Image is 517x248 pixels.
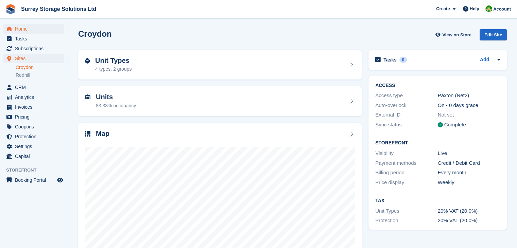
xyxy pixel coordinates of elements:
[480,29,507,40] div: Edit Site
[375,207,438,215] div: Unit Types
[15,92,56,102] span: Analytics
[15,122,56,131] span: Coupons
[18,3,99,15] a: Surrey Storage Solutions Ltd
[375,83,500,88] h2: ACCESS
[16,64,64,71] a: Croydon
[399,57,407,63] div: 0
[16,72,64,78] a: Redhill
[78,86,362,116] a: Units 83.33% occupancy
[96,130,109,138] h2: Map
[438,159,500,167] div: Credit / Debit Card
[375,179,438,187] div: Price display
[96,93,136,101] h2: Units
[3,122,64,131] a: menu
[3,132,64,141] a: menu
[438,92,500,100] div: Paxton (Net2)
[3,112,64,122] a: menu
[383,57,397,63] h2: Tasks
[85,131,90,137] img: map-icn-33ee37083ee616e46c38cad1a60f524a97daa1e2b2c8c0bc3eb3415660979fc1.svg
[15,142,56,151] span: Settings
[375,111,438,119] div: External ID
[438,169,500,177] div: Every month
[375,92,438,100] div: Access type
[375,121,438,129] div: Sync status
[375,198,500,203] h2: Tax
[6,167,68,174] span: Storefront
[3,34,64,43] a: menu
[15,175,56,185] span: Booking Portal
[3,44,64,53] a: menu
[444,121,466,129] div: Complete
[3,92,64,102] a: menu
[15,83,56,92] span: CRM
[3,142,64,151] a: menu
[438,217,500,225] div: 20% VAT (20.0%)
[434,29,474,40] a: View on Store
[15,102,56,112] span: Invoices
[15,112,56,122] span: Pricing
[56,176,64,184] a: Preview store
[3,175,64,185] a: menu
[15,34,56,43] span: Tasks
[5,4,16,14] img: stora-icon-8386f47178a22dfd0bd8f6a31ec36ba5ce8667c1dd55bd0f319d3a0aa187defe.svg
[375,169,438,177] div: Billing period
[436,5,450,12] span: Create
[3,24,64,34] a: menu
[3,102,64,112] a: menu
[15,44,56,53] span: Subscriptions
[480,29,507,43] a: Edit Site
[493,6,511,13] span: Account
[15,152,56,161] span: Capital
[438,111,500,119] div: Not set
[438,207,500,215] div: 20% VAT (20.0%)
[15,132,56,141] span: Protection
[85,58,90,64] img: unit-type-icn-2b2737a686de81e16bb02015468b77c625bbabd49415b5ef34ead5e3b44a266d.svg
[15,24,56,34] span: Home
[375,149,438,157] div: Visibility
[375,159,438,167] div: Payment methods
[95,66,132,73] div: 4 types, 2 groups
[95,57,132,65] h2: Unit Types
[96,102,136,109] div: 83.33% occupancy
[438,102,500,109] div: On - 0 days grace
[375,217,438,225] div: Protection
[438,149,500,157] div: Live
[485,5,492,12] img: James Harverson
[3,83,64,92] a: menu
[442,32,471,38] span: View on Store
[78,29,112,38] h2: Croydon
[3,152,64,161] a: menu
[480,56,489,64] a: Add
[375,102,438,109] div: Auto-overlock
[438,179,500,187] div: Weekly
[85,94,90,99] img: unit-icn-7be61d7bf1b0ce9d3e12c5938cc71ed9869f7b940bace4675aadf7bd6d80202e.svg
[78,50,362,80] a: Unit Types 4 types, 2 groups
[470,5,479,12] span: Help
[375,140,500,146] h2: Storefront
[3,54,64,63] a: menu
[15,54,56,63] span: Sites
